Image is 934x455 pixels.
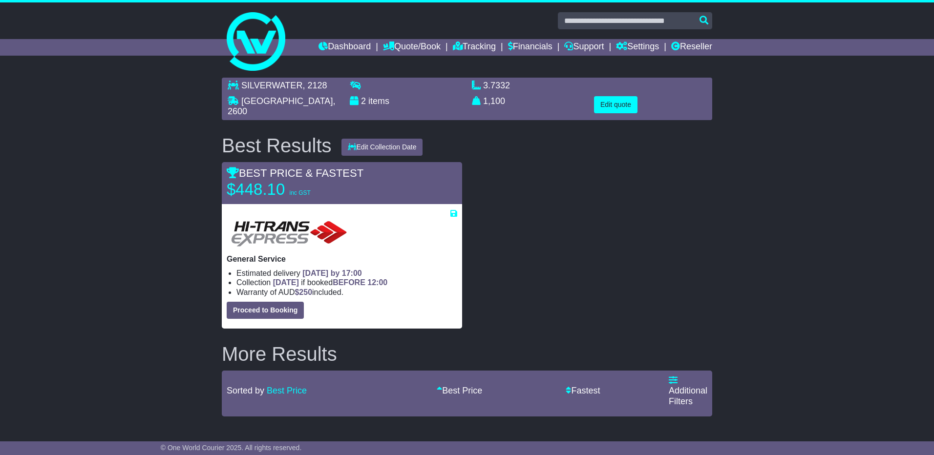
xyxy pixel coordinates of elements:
li: Estimated delivery [236,269,457,278]
li: Warranty of AUD included. [236,288,457,297]
span: inc GST [289,189,310,196]
a: Fastest [566,386,600,395]
span: [DATE] by 17:00 [302,269,362,277]
a: Reseller [671,39,712,56]
a: Quote/Book [383,39,441,56]
span: © One World Courier 2025. All rights reserved. [161,444,302,452]
span: items [368,96,389,106]
li: Collection [236,278,457,287]
span: BEST PRICE & FASTEST [227,167,363,179]
h2: More Results [222,343,712,365]
a: Tracking [453,39,496,56]
span: 3.7332 [483,81,510,90]
span: $ [295,288,312,296]
p: General Service [227,254,457,264]
button: Proceed to Booking [227,302,304,319]
span: 250 [299,288,312,296]
span: 2 [361,96,366,106]
span: Sorted by [227,386,264,395]
button: Edit Collection Date [341,139,423,156]
span: , 2600 [228,96,335,117]
span: [GEOGRAPHIC_DATA] [241,96,333,106]
p: $448.10 [227,180,349,199]
a: Support [564,39,604,56]
span: if booked [273,278,387,287]
a: Best Price [267,386,307,395]
a: Best Price [437,386,482,395]
span: [DATE] [273,278,299,287]
a: Financials [508,39,552,56]
a: Settings [616,39,659,56]
button: Edit quote [594,96,637,113]
span: BEFORE [333,278,365,287]
img: HiTrans: General Service [227,218,352,249]
span: 1,100 [483,96,505,106]
div: Best Results [217,135,337,156]
span: , 2128 [302,81,327,90]
a: Dashboard [318,39,371,56]
span: SILVERWATER [241,81,302,90]
span: 12:00 [367,278,387,287]
a: Additional Filters [669,375,707,406]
